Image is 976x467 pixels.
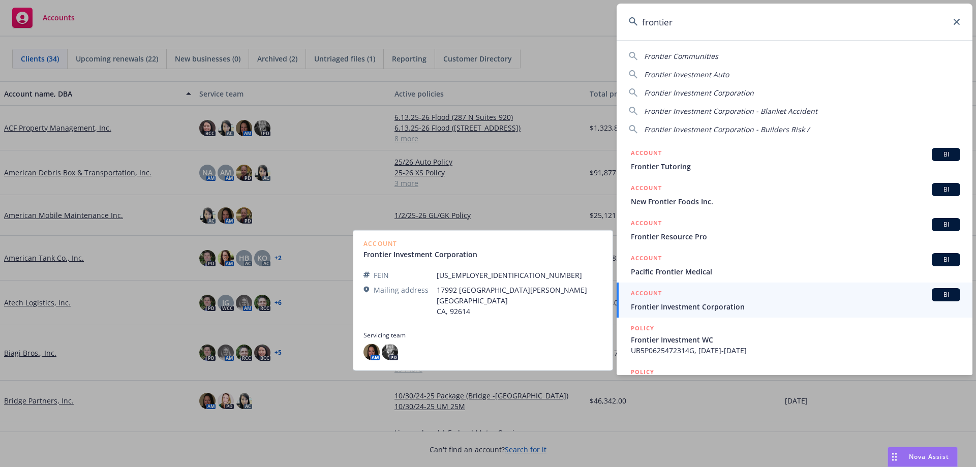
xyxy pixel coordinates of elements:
span: UB5P0625472314G, [DATE]-[DATE] [631,345,960,356]
a: ACCOUNTBINew Frontier Foods Inc. [617,177,972,212]
span: BI [936,220,956,229]
a: ACCOUNTBIFrontier Tutoring [617,142,972,177]
span: New Frontier Foods Inc. [631,196,960,207]
span: BI [936,185,956,194]
h5: ACCOUNT [631,218,662,230]
span: Frontier Tutoring [631,161,960,172]
h5: ACCOUNT [631,253,662,265]
span: Frontier Communities [644,51,718,61]
div: Drag to move [888,447,901,466]
span: Frontier Investment Auto [644,70,729,79]
a: ACCOUNTBIFrontier Investment Corporation [617,283,972,318]
span: BI [936,255,956,264]
span: Frontier Investment Corporation - Blanket Accident [644,106,817,116]
a: POLICY [617,361,972,405]
span: Frontier Investment Corporation - Builders Risk / [644,124,809,134]
a: POLICYFrontier Investment WCUB5P0625472314G, [DATE]-[DATE] [617,318,972,361]
span: BI [936,150,956,159]
span: BI [936,290,956,299]
span: Nova Assist [909,452,949,461]
button: Nova Assist [888,447,958,467]
h5: ACCOUNT [631,288,662,300]
span: Frontier Resource Pro [631,231,960,242]
a: ACCOUNTBIFrontier Resource Pro [617,212,972,247]
a: ACCOUNTBIPacific Frontier Medical [617,247,972,283]
span: Pacific Frontier Medical [631,266,960,277]
span: Frontier Investment Corporation [644,88,754,98]
span: Frontier Investment WC [631,334,960,345]
h5: POLICY [631,367,654,377]
h5: POLICY [631,323,654,333]
input: Search... [617,4,972,40]
h5: ACCOUNT [631,183,662,195]
span: Frontier Investment Corporation [631,301,960,312]
h5: ACCOUNT [631,148,662,160]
